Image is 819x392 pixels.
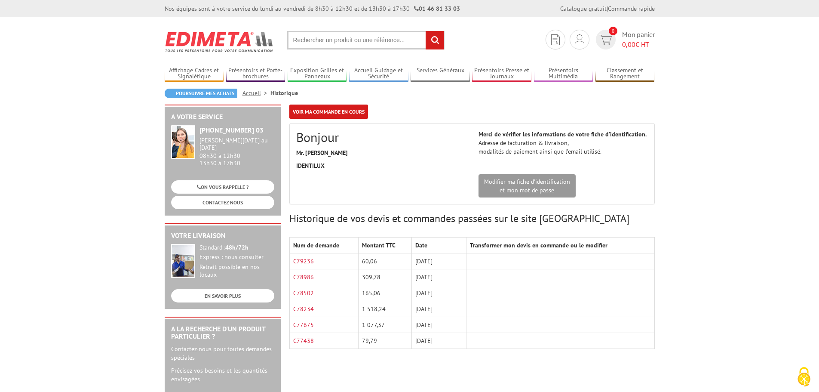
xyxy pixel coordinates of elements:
img: devis rapide [551,34,560,45]
span: Mon panier [622,30,655,49]
h2: A la recherche d'un produit particulier ? [171,325,274,340]
h2: Votre livraison [171,232,274,240]
a: Classement et Rangement [595,67,655,81]
a: devis rapide 0 Mon panier 0,00€ HT [594,30,655,49]
div: Nos équipes sont à votre service du lundi au vendredi de 8h30 à 12h30 et de 13h30 à 17h30 [165,4,460,13]
td: 79,79 [359,333,411,349]
a: C77675 [293,321,314,329]
p: Précisez vos besoins et les quantités envisagées [171,366,274,383]
th: Transformer mon devis en commande ou le modifier [466,238,654,253]
a: Voir ma commande en cours [289,105,368,119]
img: widget-service.jpg [171,125,195,159]
a: CONTACTEZ-NOUS [171,196,274,209]
th: Montant TTC [359,238,411,253]
img: devis rapide [599,35,612,45]
img: Edimeta [165,26,274,58]
a: Modifier ma fiche d'identificationet mon mot de passe [479,174,576,198]
span: € HT [622,40,655,49]
img: Cookies (fenêtre modale) [793,366,815,388]
a: EN SAVOIR PLUS [171,289,274,302]
a: C79236 [293,257,314,265]
div: Retrait possible en nos locaux [199,263,274,279]
td: 309,78 [359,269,411,285]
a: ON VOUS RAPPELLE ? [171,180,274,194]
a: Exposition Grilles et Panneaux [288,67,347,81]
td: 165,06 [359,285,411,301]
a: Commande rapide [608,5,655,12]
h2: Bonjour [296,130,466,144]
button: Cookies (fenêtre modale) [789,363,819,392]
a: Accueil [242,89,270,97]
a: Services Généraux [411,67,470,81]
a: Affichage Cadres et Signalétique [165,67,224,81]
a: Catalogue gratuit [560,5,607,12]
a: Poursuivre mes achats [165,89,237,98]
a: C78502 [293,289,314,297]
a: Accueil Guidage et Sécurité [349,67,408,81]
span: 0 [609,27,617,35]
td: [DATE] [411,285,466,301]
td: [DATE] [411,253,466,269]
a: C78986 [293,273,314,281]
a: C77438 [293,337,314,345]
strong: Merci de vérifier les informations de votre fiche d’identification. [479,130,647,138]
img: widget-livraison.jpg [171,244,195,278]
div: | [560,4,655,13]
img: devis rapide [575,34,584,45]
div: Standard : [199,244,274,252]
input: rechercher [426,31,444,49]
a: Présentoirs et Porte-brochures [226,67,285,81]
div: Express : nous consulter [199,253,274,261]
td: [DATE] [411,333,466,349]
a: Présentoirs Multimédia [534,67,593,81]
th: Date [411,238,466,253]
div: [PERSON_NAME][DATE] au [DATE] [199,137,274,151]
span: 0,00 [622,40,635,49]
td: 1 077,37 [359,317,411,333]
a: C78234 [293,305,314,313]
td: 60,06 [359,253,411,269]
h3: Historique de vos devis et commandes passées sur le site [GEOGRAPHIC_DATA] [289,213,655,224]
input: Rechercher un produit ou une référence... [287,31,445,49]
strong: 01 46 81 33 03 [414,5,460,12]
td: [DATE] [411,301,466,317]
a: Présentoirs Presse et Journaux [472,67,531,81]
strong: 48h/72h [225,244,248,251]
th: Num de demande [289,238,359,253]
strong: Mr. [PERSON_NAME] [296,149,348,157]
td: [DATE] [411,269,466,285]
p: Adresse de facturation & livraison, modalités de paiement ainsi que l’email utilisé. [479,130,648,156]
td: [DATE] [411,317,466,333]
p: Contactez-nous pour toutes demandes spéciales [171,345,274,362]
li: Historique [270,89,298,97]
div: 08h30 à 12h30 13h30 à 17h30 [199,137,274,167]
h2: A votre service [171,113,274,121]
strong: [PHONE_NUMBER] 03 [199,126,264,134]
strong: IDENTILUX [296,162,325,170]
td: 1 518,24 [359,301,411,317]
